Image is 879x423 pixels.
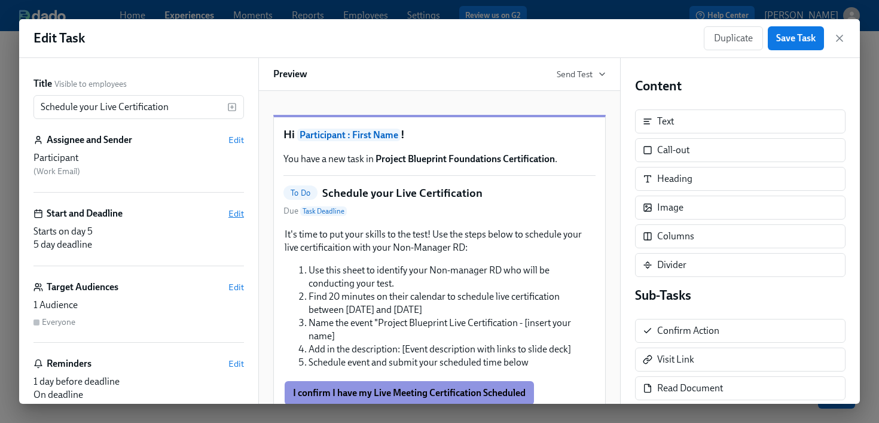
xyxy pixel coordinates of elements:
[635,77,846,95] h4: Content
[635,253,846,277] div: Divider
[47,281,118,294] h6: Target Audiences
[33,29,85,47] h1: Edit Task
[47,133,132,147] h6: Assignee and Sender
[33,77,52,90] label: Title
[714,32,753,44] span: Duplicate
[635,138,846,162] div: Call-out
[283,127,596,143] h1: Hi !
[635,376,846,400] div: Read Document
[33,357,244,401] div: RemindersEdit1 day before deadlineOn deadline
[768,26,824,50] button: Save Task
[657,324,719,337] div: Confirm Action
[283,227,596,370] div: It's time to put your skills to the test! Use the steps below to schedule your live certificaitio...
[283,380,596,406] div: I confirm I have my Live Meeting Certification Scheduled
[657,144,689,157] div: Call-out
[33,281,244,343] div: Target AudiencesEdit1 AudienceEveryone
[322,185,483,201] h5: Schedule your Live Certification
[557,68,606,80] button: Send Test
[33,388,244,401] div: On deadline
[635,224,846,248] div: Columns
[283,205,347,217] span: Due
[376,153,555,165] strong: Project Blueprint Foundations Certification
[297,129,401,141] span: Participant : First Name
[635,196,846,220] div: Image
[33,239,92,250] span: 5 day deadline
[33,375,244,388] div: 1 day before deadline
[635,348,846,372] div: Visit Link
[33,151,244,165] div: Participant
[47,357,91,370] h6: Reminders
[657,115,674,128] div: Text
[657,258,686,272] div: Divider
[635,319,846,343] div: Confirm Action
[657,230,694,243] div: Columns
[228,208,244,220] button: Edit
[776,32,816,44] span: Save Task
[635,109,846,133] div: Text
[283,188,318,197] span: To Do
[33,133,244,193] div: Assignee and SenderEditParticipant (Work Email)
[283,153,596,166] p: You have a new task in .
[704,26,763,50] button: Duplicate
[228,358,244,370] button: Edit
[42,317,75,328] div: Everyone
[33,166,80,176] span: ( Work Email )
[228,134,244,146] button: Edit
[47,207,123,220] h6: Start and Deadline
[635,167,846,191] div: Heading
[657,201,683,214] div: Image
[33,207,244,266] div: Start and DeadlineEditStarts on day 55 day deadline
[657,172,692,185] div: Heading
[657,353,694,366] div: Visit Link
[273,68,307,81] h6: Preview
[300,206,347,216] span: Task Deadline
[54,78,127,90] span: Visible to employees
[657,382,723,395] div: Read Document
[227,102,237,112] svg: Insert text variable
[228,281,244,293] button: Edit
[635,287,846,305] h4: Sub-Tasks
[33,225,244,238] div: Starts on day 5
[33,299,244,312] div: 1 Audience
